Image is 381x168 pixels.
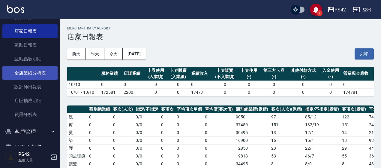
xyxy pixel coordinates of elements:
[289,74,318,80] div: (-)
[2,38,58,52] a: 互助日報表
[160,136,175,144] td: 0
[169,74,188,80] div: (入業績)
[112,129,134,136] td: 0
[88,160,112,168] td: 0
[203,136,235,144] td: 0
[175,105,203,113] th: 平均項次單價
[67,144,88,152] td: 護
[67,67,374,96] table: a dense table
[67,129,88,136] td: 燙
[238,88,260,96] td: 0
[175,113,203,121] td: 0
[160,160,175,168] td: 0
[100,67,122,81] th: 服務業績
[203,113,235,121] td: 0
[190,67,212,81] th: 業績收入
[304,152,340,160] td: 46 / 7
[212,81,238,88] td: 0
[270,129,304,136] td: 13
[287,88,319,96] td: 0
[100,88,122,96] td: 172581
[340,113,367,121] td: 122
[67,88,100,96] td: 10/01 - 10/10
[7,5,24,13] img: Logo
[104,48,123,60] button: 今天
[270,113,304,121] td: 97
[2,52,58,66] a: 互助點數明細
[190,88,212,96] td: 174781
[270,136,304,144] td: 16
[304,129,340,136] td: 12 / 1
[123,48,145,60] button: [DATE]
[289,67,318,74] div: 其他付款方式
[342,88,374,96] td: 174781
[146,74,166,80] div: (入業績)
[203,144,235,152] td: 0
[160,105,175,113] th: 客項次
[134,105,160,113] th: 指定/不指定
[160,113,175,121] td: 0
[342,81,374,88] td: 0
[67,160,88,168] td: 接髮
[67,26,374,30] h2: Merchant Daily Report
[203,121,235,129] td: 0
[112,105,134,113] th: 客次(人次)
[67,152,88,160] td: 頭皮理療
[112,136,134,144] td: 0
[270,121,304,129] td: 151
[145,88,167,96] td: 0
[234,136,270,144] td: 16900
[112,160,134,168] td: 0
[316,10,322,16] span: 1
[304,144,340,152] td: 22 / 1
[270,144,304,152] td: 23
[340,160,367,168] td: 8
[234,113,270,121] td: 9050
[304,121,340,129] td: 132 / 19
[67,33,374,41] h3: 店家日報表
[203,105,235,113] th: 單均價(客次價)
[342,67,374,81] th: 營業現金應收
[67,48,86,60] button: 前天
[321,67,340,74] div: 入金使用
[145,81,167,88] td: 0
[319,81,342,88] td: 0
[122,88,145,96] td: 2200
[203,152,235,160] td: 0
[234,152,270,160] td: 19818
[234,129,270,136] td: 30495
[238,81,260,88] td: 0
[134,160,160,168] td: 0 / 0
[304,105,340,113] th: 指定/不指定(累積)
[340,121,367,129] td: 151
[270,105,304,113] th: 客次(人次)(累積)
[234,105,270,113] th: 類別總業績(累積)
[203,160,235,168] td: 0
[100,81,122,88] td: 0
[112,113,134,121] td: 0
[270,152,304,160] td: 53
[334,6,346,14] div: PS42
[67,121,88,129] td: 剪
[112,121,134,129] td: 0
[175,152,203,160] td: 0
[340,144,367,152] td: 29
[88,136,112,144] td: 0
[67,136,88,144] td: 染
[88,113,112,121] td: 0
[88,121,112,129] td: 0
[190,81,212,88] td: 0
[321,74,340,80] div: (-)
[351,4,374,15] button: 登出
[175,129,203,136] td: 0
[239,74,259,80] div: (-)
[160,121,175,129] td: 0
[134,152,160,160] td: 0 / 0
[167,81,190,88] td: 0
[160,129,175,136] td: 0
[167,88,190,96] td: 0
[88,152,112,160] td: 0
[304,113,340,121] td: 85 / 12
[160,152,175,160] td: 0
[325,4,348,16] button: PS42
